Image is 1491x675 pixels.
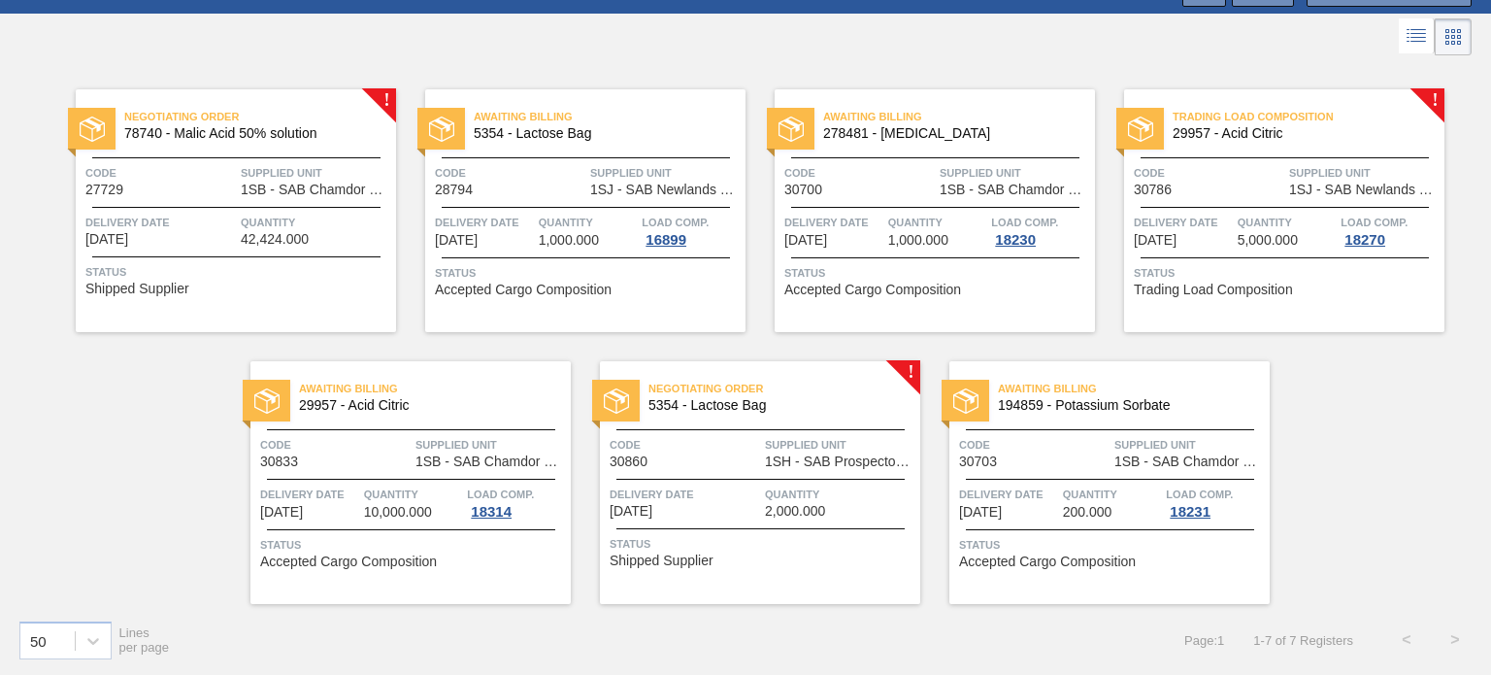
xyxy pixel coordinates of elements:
[260,485,359,504] span: Delivery Date
[642,232,690,248] div: 16899
[1134,233,1176,248] span: 08/20/2025
[991,213,1058,232] span: Load Comp.
[1253,633,1353,648] span: 1 - 7 of 7 Registers
[1341,213,1440,248] a: Load Comp.18270
[80,117,105,142] img: status
[1134,163,1284,183] span: Code
[959,535,1265,555] span: Status
[604,388,629,414] img: status
[241,183,391,197] span: 1SB - SAB Chamdor Brewery
[1095,89,1444,332] a: !statusTrading Load Composition29957 - Acid CitricCode30786Supplied Unit1SJ - SAB Newlands Brewer...
[610,455,647,469] span: 30860
[1382,616,1431,664] button: <
[1341,232,1389,248] div: 18270
[959,455,997,469] span: 30703
[765,504,825,519] span: 2,000.000
[47,89,396,332] a: !statusNegotiating Order78740 - Malic Acid 50% solutionCode27729Supplied Unit1SB - SAB Chamdor Br...
[920,361,1270,604] a: statusAwaiting Billing194859 - Potassium SorbateCode30703Supplied Unit1SB - SAB Chamdor BreweryDe...
[435,233,478,248] span: 06/05/2025
[959,485,1058,504] span: Delivery Date
[467,485,566,520] a: Load Comp.18314
[85,282,189,296] span: Shipped Supplier
[467,485,534,504] span: Load Comp.
[888,233,948,248] span: 1,000.000
[119,625,170,655] span: Lines per page
[823,107,1095,126] span: Awaiting Billing
[888,213,987,232] span: Quantity
[85,262,391,282] span: Status
[1063,505,1112,520] span: 200.000
[1166,504,1214,520] div: 18231
[539,233,599,248] span: 1,000.000
[241,213,391,232] span: Quantity
[1173,107,1444,126] span: Trading Load Composition
[1166,485,1265,520] a: Load Comp.18231
[474,126,730,141] span: 5354 - Lactose Bag
[590,163,741,183] span: Supplied Unit
[124,107,396,126] span: Negotiating Order
[991,232,1040,248] div: 18230
[429,117,454,142] img: status
[260,505,303,520] span: 08/21/2025
[959,435,1110,455] span: Code
[1435,18,1472,55] div: Card Vision
[1341,213,1408,232] span: Load Comp.
[998,398,1254,413] span: 194859 - Potassium Sorbate
[610,554,713,568] span: Shipped Supplier
[241,163,391,183] span: Supplied Unit
[1431,616,1479,664] button: >
[85,232,128,247] span: 04/19/2025
[784,163,935,183] span: Code
[260,455,298,469] span: 30833
[745,89,1095,332] a: statusAwaiting Billing278481 - [MEDICAL_DATA]Code30700Supplied Unit1SB - SAB Chamdor BreweryDeliv...
[299,379,571,398] span: Awaiting Billing
[959,505,1002,520] span: 08/28/2025
[260,435,411,455] span: Code
[1289,163,1440,183] span: Supplied Unit
[648,379,920,398] span: Negotiating Order
[1173,126,1429,141] span: 29957 - Acid Citric
[1166,485,1233,504] span: Load Comp.
[435,213,534,232] span: Delivery Date
[1238,213,1337,232] span: Quantity
[823,126,1079,141] span: 278481 - Sodium Benzoate
[474,107,745,126] span: Awaiting Billing
[415,455,566,469] span: 1SB - SAB Chamdor Brewery
[124,126,381,141] span: 78740 - Malic Acid 50% solution
[364,505,432,520] span: 10,000.000
[779,117,804,142] img: status
[85,183,123,197] span: 27729
[1289,183,1440,197] span: 1SJ - SAB Newlands Brewery
[1238,233,1298,248] span: 5,000.000
[241,232,309,247] span: 42,424.000
[85,213,236,232] span: Delivery Date
[435,163,585,183] span: Code
[610,435,760,455] span: Code
[1134,283,1293,297] span: Trading Load Composition
[940,183,1090,197] span: 1SB - SAB Chamdor Brewery
[435,283,612,297] span: Accepted Cargo Composition
[991,213,1090,248] a: Load Comp.18230
[765,455,915,469] span: 1SH - SAB Prospecton Brewery
[260,535,566,555] span: Status
[1184,633,1224,648] span: Page : 1
[1063,485,1162,504] span: Quantity
[396,89,745,332] a: statusAwaiting Billing5354 - Lactose BagCode28794Supplied Unit1SJ - SAB Newlands BreweryDelivery ...
[221,361,571,604] a: statusAwaiting Billing29957 - Acid CitricCode30833Supplied Unit1SB - SAB Chamdor BreweryDelivery ...
[85,163,236,183] span: Code
[299,398,555,413] span: 29957 - Acid Citric
[1114,435,1265,455] span: Supplied Unit
[1399,18,1435,55] div: List Vision
[998,379,1270,398] span: Awaiting Billing
[364,485,463,504] span: Quantity
[30,632,47,649] div: 50
[784,263,1090,283] span: Status
[590,183,741,197] span: 1SJ - SAB Newlands Brewery
[539,213,638,232] span: Quantity
[1114,455,1265,469] span: 1SB - SAB Chamdor Brewery
[1128,117,1153,142] img: status
[642,213,741,248] a: Load Comp.16899
[467,504,515,520] div: 18314
[571,361,920,604] a: !statusNegotiating Order5354 - Lactose BagCode30860Supplied Unit1SH - SAB Prospecton BreweryDeliv...
[610,504,652,519] span: 08/27/2025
